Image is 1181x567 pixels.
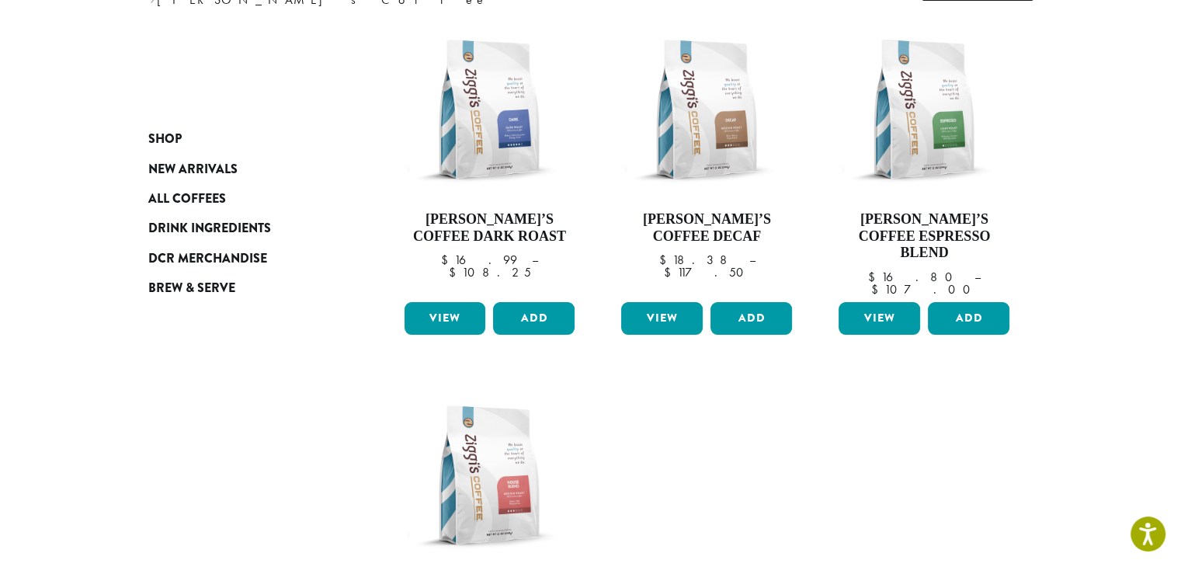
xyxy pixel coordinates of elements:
img: Ziggis-Espresso-Blend-12-oz.png [835,20,1013,199]
h4: [PERSON_NAME]’s Coffee Decaf [617,211,796,245]
a: DCR Merchandise [148,244,335,273]
a: Brew & Serve [148,273,335,303]
span: Shop [148,130,182,149]
span: $ [448,264,461,280]
bdi: 16.80 [868,269,960,285]
a: View [839,302,920,335]
a: All Coffees [148,184,335,214]
a: Shop [148,124,335,154]
h4: [PERSON_NAME]’s Coffee Dark Roast [401,211,579,245]
span: All Coffees [148,190,226,209]
span: – [974,269,981,285]
a: Drink Ingredients [148,214,335,243]
a: View [405,302,486,335]
bdi: 108.25 [448,264,530,280]
h4: [PERSON_NAME]’s Coffee Espresso Blend [835,211,1013,262]
a: View [621,302,703,335]
img: Ziggis-House-Blend-12-oz.png [400,386,578,565]
button: Add [928,302,1009,335]
span: – [749,252,755,268]
bdi: 16.99 [441,252,517,268]
span: $ [663,264,676,280]
span: $ [441,252,454,268]
a: New Arrivals [148,154,335,183]
a: [PERSON_NAME]’s Coffee Dark Roast [401,20,579,296]
bdi: 107.00 [871,281,978,297]
img: Ziggis-Decaf-Blend-12-oz.png [617,20,796,199]
span: Drink Ingredients [148,219,271,238]
span: – [532,252,538,268]
bdi: 18.38 [658,252,734,268]
button: Add [493,302,575,335]
span: $ [871,281,884,297]
span: $ [658,252,672,268]
button: Add [710,302,792,335]
a: [PERSON_NAME]’s Coffee Espresso Blend [835,20,1013,296]
span: Brew & Serve [148,279,235,298]
span: New Arrivals [148,160,238,179]
img: Ziggis-Dark-Blend-12-oz.png [400,20,578,199]
bdi: 117.50 [663,264,750,280]
span: DCR Merchandise [148,249,267,269]
a: [PERSON_NAME]’s Coffee Decaf [617,20,796,296]
span: $ [868,269,881,285]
